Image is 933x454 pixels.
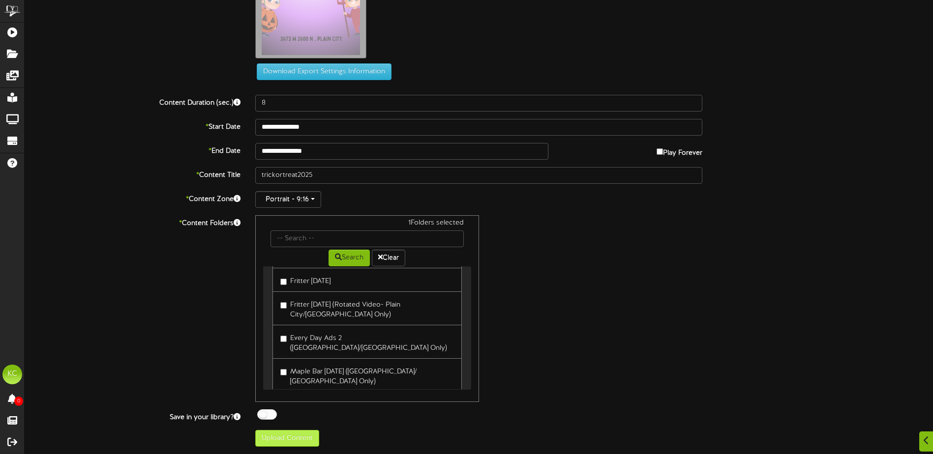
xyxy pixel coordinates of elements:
[657,148,663,155] input: Play Forever
[280,336,287,342] input: Every Day Ads 2 ([GEOGRAPHIC_DATA]/[GEOGRAPHIC_DATA] Only)
[17,119,248,132] label: Start Date
[2,365,22,384] div: KC
[17,167,248,180] label: Content Title
[280,273,331,286] label: Fritter [DATE]
[257,63,391,80] button: Download Export Settings Information
[280,297,453,320] label: Fritter [DATE] (Rotated Video- Plain City/[GEOGRAPHIC_DATA] Only)
[263,218,471,230] div: 1 Folders selected
[280,364,453,387] label: Maple Bar [DATE] ([GEOGRAPHIC_DATA]/ [GEOGRAPHIC_DATA] Only)
[17,409,248,423] label: Save in your library?
[255,167,702,184] input: Title of this Content
[17,143,248,156] label: End Date
[14,397,23,406] span: 0
[280,369,287,375] input: Maple Bar [DATE] ([GEOGRAPHIC_DATA]/ [GEOGRAPHIC_DATA] Only)
[17,215,248,228] label: Content Folders
[280,302,287,309] input: Fritter [DATE] (Rotated Video- Plain City/[GEOGRAPHIC_DATA] Only)
[372,250,405,266] button: Clear
[657,143,702,158] label: Play Forever
[17,95,248,108] label: Content Duration (sec.)
[271,230,463,247] input: -- Search --
[255,430,319,447] button: Upload Content
[17,191,248,204] label: Content Zone
[252,68,391,75] a: Download Export Settings Information
[280,330,453,353] label: Every Day Ads 2 ([GEOGRAPHIC_DATA]/[GEOGRAPHIC_DATA] Only)
[255,191,321,208] button: Portrait - 9:16
[280,279,287,285] input: Fritter [DATE]
[329,250,370,266] button: Search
